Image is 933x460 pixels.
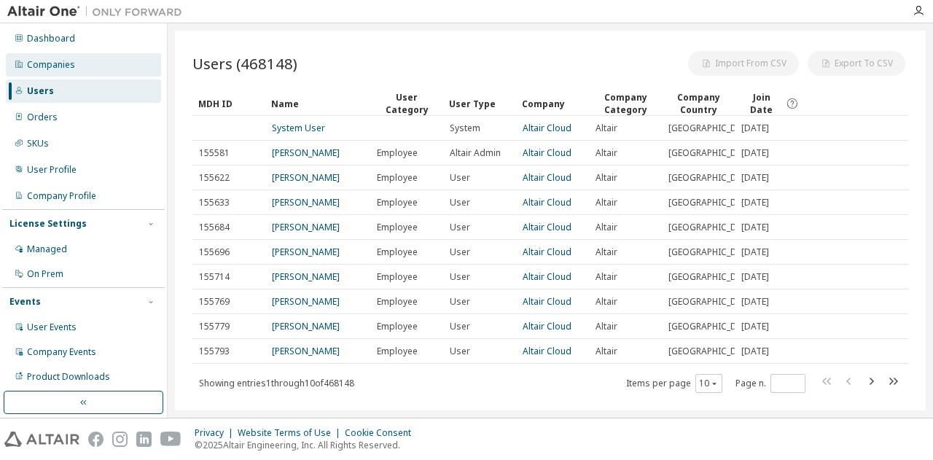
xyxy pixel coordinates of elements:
[523,320,571,332] a: Altair Cloud
[596,197,617,208] span: Altair
[272,246,340,258] a: [PERSON_NAME]
[27,346,96,358] div: Company Events
[523,221,571,233] a: Altair Cloud
[449,92,510,115] div: User Type
[741,122,769,134] span: [DATE]
[522,92,583,115] div: Company
[596,222,617,233] span: Altair
[523,147,571,159] a: Altair Cloud
[27,164,77,176] div: User Profile
[741,271,769,283] span: [DATE]
[450,246,470,258] span: User
[4,432,79,447] img: altair_logo.svg
[199,147,230,159] span: 155581
[596,321,617,332] span: Altair
[27,85,54,97] div: Users
[27,371,110,383] div: Product Downloads
[741,222,769,233] span: [DATE]
[741,246,769,258] span: [DATE]
[199,246,230,258] span: 155696
[523,345,571,357] a: Altair Cloud
[450,296,470,308] span: User
[272,196,340,208] a: [PERSON_NAME]
[668,222,756,233] span: [GEOGRAPHIC_DATA]
[668,246,756,258] span: [GEOGRAPHIC_DATA]
[272,270,340,283] a: [PERSON_NAME]
[198,92,259,115] div: MDH ID
[450,321,470,332] span: User
[272,221,340,233] a: [PERSON_NAME]
[699,378,719,389] button: 10
[596,122,617,134] span: Altair
[377,346,418,357] span: Employee
[450,197,470,208] span: User
[523,270,571,283] a: Altair Cloud
[668,296,756,308] span: [GEOGRAPHIC_DATA]
[377,147,418,159] span: Employee
[668,147,756,159] span: [GEOGRAPHIC_DATA]
[523,122,571,134] a: Altair Cloud
[668,122,756,134] span: [GEOGRAPHIC_DATA]
[199,346,230,357] span: 155793
[377,197,418,208] span: Employee
[668,346,756,357] span: [GEOGRAPHIC_DATA]
[596,271,617,283] span: Altair
[199,296,230,308] span: 155769
[626,374,722,393] span: Items per page
[9,218,87,230] div: License Settings
[596,246,617,258] span: Altair
[272,171,340,184] a: [PERSON_NAME]
[272,295,340,308] a: [PERSON_NAME]
[27,321,77,333] div: User Events
[668,197,756,208] span: [GEOGRAPHIC_DATA]
[136,432,152,447] img: linkedin.svg
[741,172,769,184] span: [DATE]
[808,51,905,76] button: Export To CSV
[27,268,63,280] div: On Prem
[199,321,230,332] span: 155779
[27,138,49,149] div: SKUs
[668,321,756,332] span: [GEOGRAPHIC_DATA]
[195,439,420,451] p: © 2025 Altair Engineering, Inc. All Rights Reserved.
[668,172,756,184] span: [GEOGRAPHIC_DATA]
[377,246,418,258] span: Employee
[238,427,345,439] div: Website Terms of Use
[192,53,297,74] span: Users (468148)
[112,432,128,447] img: instagram.svg
[450,147,501,159] span: Altair Admin
[160,432,181,447] img: youtube.svg
[271,92,364,115] div: Name
[523,295,571,308] a: Altair Cloud
[523,246,571,258] a: Altair Cloud
[523,171,571,184] a: Altair Cloud
[596,147,617,159] span: Altair
[272,345,340,357] a: [PERSON_NAME]
[741,91,782,116] span: Join Date
[741,321,769,332] span: [DATE]
[9,296,41,308] div: Events
[735,374,805,393] span: Page n.
[27,59,75,71] div: Companies
[199,172,230,184] span: 155622
[377,271,418,283] span: Employee
[377,296,418,308] span: Employee
[199,222,230,233] span: 155684
[450,346,470,357] span: User
[595,91,656,116] div: Company Category
[199,377,354,389] span: Showing entries 1 through 10 of 468148
[596,296,617,308] span: Altair
[377,222,418,233] span: Employee
[668,91,729,116] div: Company Country
[523,196,571,208] a: Altair Cloud
[27,112,58,123] div: Orders
[27,190,96,202] div: Company Profile
[688,51,799,76] button: Import From CSV
[450,172,470,184] span: User
[27,243,67,255] div: Managed
[376,91,437,116] div: User Category
[450,271,470,283] span: User
[88,432,104,447] img: facebook.svg
[741,296,769,308] span: [DATE]
[668,271,756,283] span: [GEOGRAPHIC_DATA]
[786,97,799,110] svg: Date when the user was first added or directly signed up. If the user was deleted and later re-ad...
